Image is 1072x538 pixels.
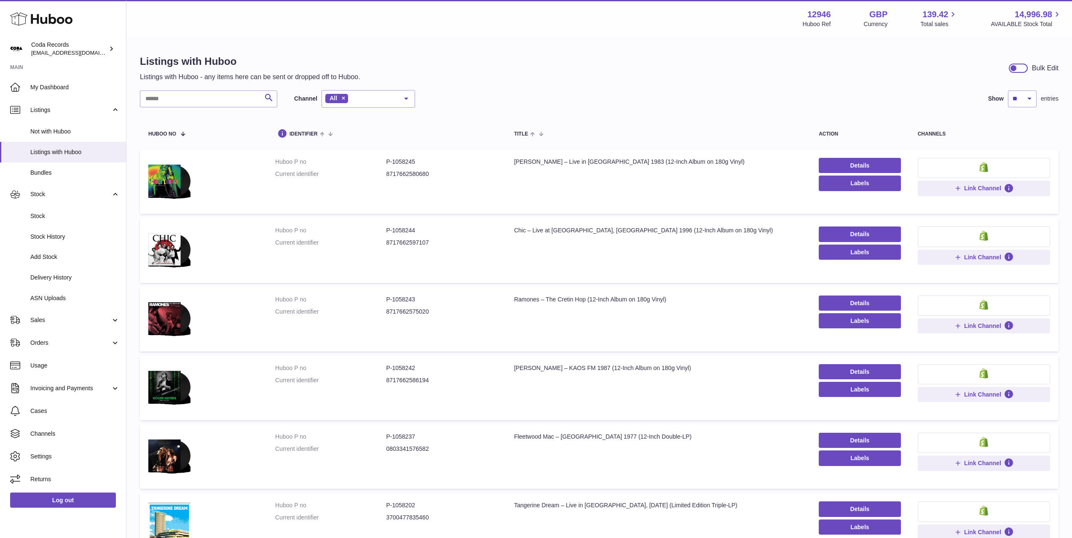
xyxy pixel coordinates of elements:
dd: 0803341576582 [386,445,497,453]
span: Huboo no [148,131,176,137]
span: Link Channel [964,528,1001,536]
span: Invoicing and Payments [30,384,111,392]
img: shopify-small.png [979,162,988,172]
span: ASN Uploads [30,294,120,302]
span: Not with Huboo [30,128,120,136]
a: 139.42 Total sales [920,9,958,28]
dt: Current identifier [275,514,386,522]
div: Bulk Edit [1032,64,1059,73]
img: Chic – Live at Budokan, Japan 1996 (12-Inch Album on 180g Vinyl) [148,226,190,272]
span: Link Channel [964,459,1001,467]
span: Add Stock [30,253,120,261]
img: Fleetwood Mac – Tokyo 1977 (12-Inch Double-LP) [148,433,190,478]
span: Link Channel [964,184,1001,192]
span: Usage [30,362,120,370]
button: Link Channel [918,181,1050,196]
dt: Current identifier [275,376,386,384]
label: Show [988,95,1004,103]
label: Channel [294,95,317,103]
span: Channels [30,430,120,438]
span: Cases [30,407,120,415]
dt: Huboo P no [275,226,386,234]
span: Link Channel [964,322,1001,330]
span: title [514,131,528,137]
a: Details [819,433,901,448]
div: Coda Records [31,41,107,57]
dt: Huboo P no [275,296,386,304]
img: shopify-small.png [979,506,988,516]
div: Tangerine Dream – Live in [GEOGRAPHIC_DATA], [DATE] (Limited Edition Triple-LP) [514,501,802,509]
span: Returns [30,475,120,483]
dt: Current identifier [275,239,386,247]
dd: 8717662586194 [386,376,497,384]
a: Details [819,226,901,242]
button: Link Channel [918,387,1050,402]
button: Link Channel [918,455,1050,471]
dd: 3700477835460 [386,514,497,522]
dd: 8717662575020 [386,308,497,316]
dt: Huboo P no [275,158,386,166]
div: Currency [864,20,888,28]
img: shopify-small.png [979,231,988,241]
dd: P-1058245 [386,158,497,166]
div: Chic – Live at [GEOGRAPHIC_DATA], [GEOGRAPHIC_DATA] 1996 (12-Inch Album on 180g Vinyl) [514,226,802,234]
span: AVAILABLE Stock Total [991,20,1062,28]
strong: 12946 [807,9,831,20]
dd: P-1058242 [386,364,497,372]
span: 14,996.98 [1015,9,1052,20]
dt: Huboo P no [275,433,386,441]
a: 14,996.98 AVAILABLE Stock Total [991,9,1062,28]
dd: P-1058243 [386,296,497,304]
span: Link Channel [964,253,1001,261]
span: 139.42 [922,9,948,20]
button: Link Channel [918,318,1050,333]
dd: 8717662580680 [386,170,497,178]
button: Labels [819,382,901,397]
div: Fleetwood Mac – [GEOGRAPHIC_DATA] 1977 (12-Inch Double-LP) [514,433,802,441]
dd: P-1058244 [386,226,497,234]
img: Roger Waters – KAOS FM 1987 (12-Inch Album on 180g Vinyl) [148,364,190,410]
dt: Huboo P no [275,364,386,372]
img: shopify-small.png [979,368,988,378]
span: Link Channel [964,391,1001,398]
span: Orders [30,339,111,347]
dd: 8717662597107 [386,239,497,247]
img: shopify-small.png [979,300,988,310]
span: Listings with Huboo [30,148,120,156]
div: channels [918,131,1050,137]
div: action [819,131,901,137]
span: Sales [30,316,111,324]
a: Details [819,364,901,379]
button: Labels [819,519,901,535]
a: Details [819,296,901,311]
span: Settings [30,453,120,461]
div: Ramones – The Cretin Hop (12-Inch Album on 180g Vinyl) [514,296,802,304]
span: My Dashboard [30,83,120,91]
span: Total sales [920,20,958,28]
button: Link Channel [918,250,1050,265]
button: Labels [819,313,901,328]
button: Labels [819,245,901,260]
span: Stock [30,190,111,198]
img: Ramones – The Cretin Hop (12-Inch Album on 180g Vinyl) [148,296,190,341]
dd: P-1058202 [386,501,497,509]
span: Stock History [30,233,120,241]
dt: Current identifier [275,170,386,178]
span: [EMAIL_ADDRESS][DOMAIN_NAME] [31,49,124,56]
img: shopify-small.png [979,437,988,447]
p: Listings with Huboo - any items here can be sent or dropped off to Huboo. [140,72,360,82]
a: Log out [10,493,116,508]
div: [PERSON_NAME] – KAOS FM 1987 (12-Inch Album on 180g Vinyl) [514,364,802,372]
h1: Listings with Huboo [140,55,360,68]
span: Bundles [30,169,120,177]
img: Cyndi Lauper – Live in Cleveland 1983 (12-Inch Album on 180g Vinyl) [148,158,190,203]
strong: GBP [869,9,887,20]
dt: Huboo P no [275,501,386,509]
dd: P-1058237 [386,433,497,441]
span: Delivery History [30,274,120,282]
div: [PERSON_NAME] – Live in [GEOGRAPHIC_DATA] 1983 (12-Inch Album on 180g Vinyl) [514,158,802,166]
a: Details [819,501,901,517]
div: Huboo Ref [803,20,831,28]
img: haz@pcatmedia.com [10,43,23,55]
a: Details [819,158,901,173]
